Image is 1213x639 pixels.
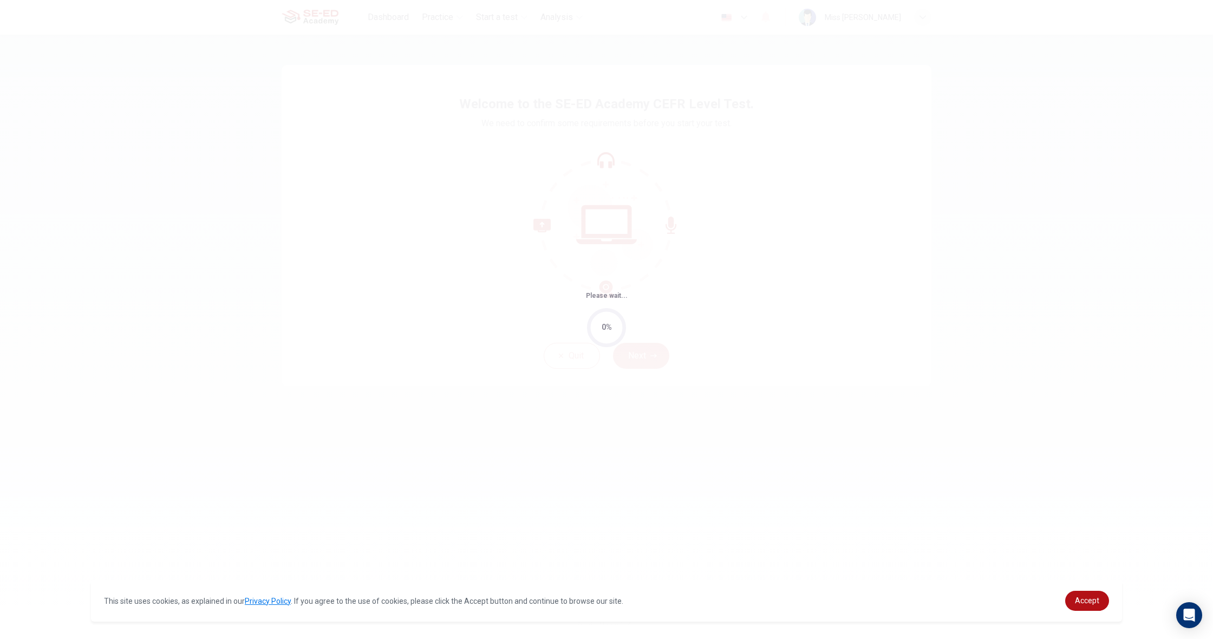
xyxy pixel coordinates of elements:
[586,292,628,299] span: Please wait...
[1176,602,1202,628] div: Open Intercom Messenger
[245,597,291,605] a: Privacy Policy
[91,580,1122,622] div: cookieconsent
[1065,591,1109,611] a: dismiss cookie message
[104,597,623,605] span: This site uses cookies, as explained in our . If you agree to the use of cookies, please click th...
[1075,596,1099,605] span: Accept
[602,321,612,334] div: 0%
